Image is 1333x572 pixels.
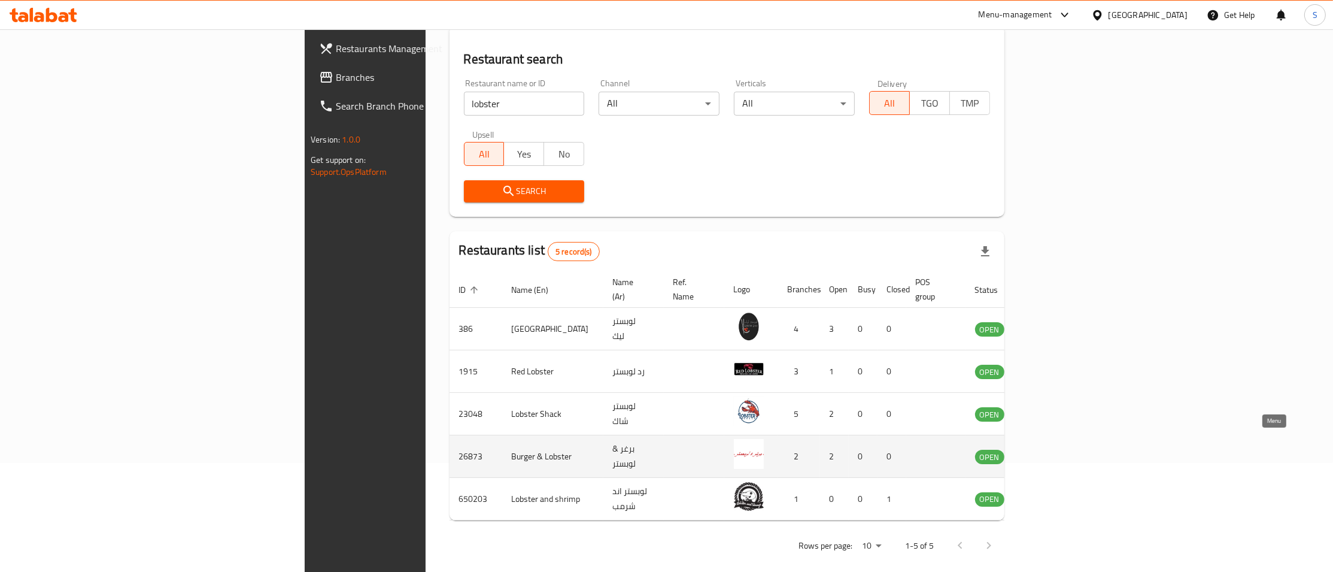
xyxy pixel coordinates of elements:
div: OPEN [975,322,1004,337]
td: 4 [778,308,820,350]
div: All [734,92,855,116]
td: Burger & Lobster [502,435,603,478]
p: Rows per page: [798,538,852,553]
td: 1 [820,350,849,393]
th: Open [820,271,849,308]
td: Lobster Shack [502,393,603,435]
span: Status [975,283,1014,297]
th: Branches [778,271,820,308]
span: TMP [955,95,985,112]
div: Menu-management [979,8,1052,22]
span: OPEN [975,365,1004,379]
span: All [875,95,905,112]
td: Lobster and shrimp [502,478,603,520]
span: TGO [915,95,945,112]
td: 0 [849,393,877,435]
span: OPEN [975,408,1004,422]
span: No [549,146,579,163]
a: Support.OpsPlatform [311,164,387,180]
td: 2 [820,393,849,435]
button: Search [464,180,585,202]
div: Export file [971,237,1000,266]
td: [GEOGRAPHIC_DATA] [502,308,603,350]
th: Logo [724,271,778,308]
span: Ref. Name [673,275,710,304]
th: Busy [849,271,877,308]
td: Red Lobster [502,350,603,393]
button: TMP [949,91,990,115]
td: 0 [820,478,849,520]
button: Yes [503,142,544,166]
span: All [469,146,500,163]
span: Yes [509,146,539,163]
span: Version: [311,132,340,147]
td: 0 [849,350,877,393]
span: S [1313,8,1317,22]
span: Name (En) [512,283,564,297]
td: لوبستر شاك [603,393,664,435]
td: 0 [877,350,906,393]
td: 0 [849,435,877,478]
td: 0 [877,308,906,350]
span: OPEN [975,323,1004,337]
div: Total records count [548,242,600,261]
div: [GEOGRAPHIC_DATA] [1109,8,1188,22]
td: 0 [849,308,877,350]
td: 5 [778,393,820,435]
td: 3 [820,308,849,350]
td: رد لوبستر [603,350,664,393]
span: ID [459,283,482,297]
button: TGO [909,91,950,115]
div: All [599,92,719,116]
span: OPEN [975,492,1004,506]
td: 0 [877,393,906,435]
a: Branches [309,63,527,92]
span: Restaurants Management [336,41,518,56]
td: برغر & لوبستر [603,435,664,478]
h2: Restaurant search [464,50,990,68]
button: No [543,142,584,166]
span: Search Branch Phone [336,99,518,113]
span: Branches [336,70,518,84]
span: Name (Ar) [613,275,649,304]
button: All [869,91,910,115]
img: Lobster and shrimp [734,482,764,512]
td: 1 [778,478,820,520]
span: 1.0.0 [342,132,360,147]
td: 0 [849,478,877,520]
span: 5 record(s) [548,246,599,258]
button: All [464,142,505,166]
span: Search [473,184,575,199]
img: Burger & Lobster [734,439,764,469]
td: 2 [778,435,820,478]
span: POS group [916,275,951,304]
img: Lobster Shack [734,397,764,426]
a: Restaurants Management [309,34,527,63]
div: OPEN [975,407,1004,422]
th: Closed [877,271,906,308]
td: 2 [820,435,849,478]
img: Lobster Lake [734,311,764,341]
table: enhanced table [450,271,1070,520]
div: Rows per page: [857,537,886,555]
input: Search for restaurant name or ID.. [464,92,585,116]
h2: Restaurants list [459,241,600,261]
label: Upsell [472,130,494,138]
span: OPEN [975,450,1004,464]
td: 1 [877,478,906,520]
td: 0 [877,435,906,478]
a: Search Branch Phone [309,92,527,120]
label: Delivery [877,79,907,87]
span: Get support on: [311,152,366,168]
td: 3 [778,350,820,393]
td: لوبستر اند شرمب [603,478,664,520]
td: لوبستر ليك [603,308,664,350]
p: 1-5 of 5 [905,538,934,553]
img: Red Lobster [734,354,764,384]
